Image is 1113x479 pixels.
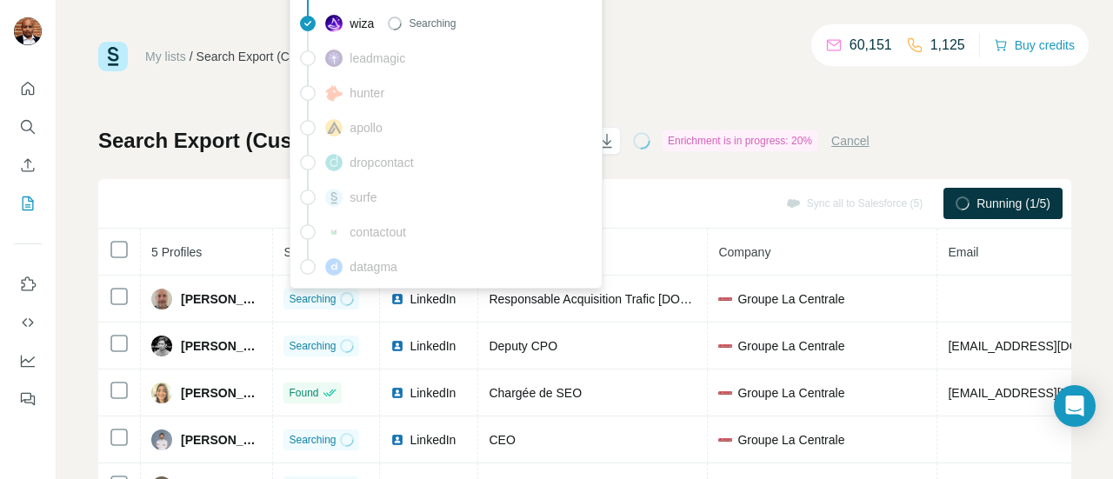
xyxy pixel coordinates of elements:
img: LinkedIn logo [390,292,404,306]
img: Avatar [14,17,42,45]
span: LinkedIn [410,290,456,308]
img: Avatar [151,336,172,356]
span: leadmagic [350,50,405,67]
img: company-logo [718,386,732,400]
div: Search Export (Custom): SEO - [DATE] 10:51 [197,48,443,65]
span: datagma [350,258,397,276]
button: Cancel [831,132,870,150]
img: provider wiza logo [325,15,343,32]
span: Groupe La Centrale [737,290,844,308]
span: Company [718,245,770,259]
span: Status [283,245,318,259]
span: Email [948,245,978,259]
a: My lists [145,50,186,63]
span: surfe [350,189,377,206]
span: Groupe La Centrale [737,431,844,449]
span: [PERSON_NAME] [181,337,262,355]
img: LinkedIn logo [390,433,404,447]
div: Enrichment is in progress: 20% [663,130,817,151]
span: [PERSON_NAME] [181,384,262,402]
button: Use Surfe on LinkedIn [14,269,42,300]
span: Running (1/5) [976,195,1050,212]
span: Searching [289,291,336,307]
img: provider contactout logo [325,228,343,236]
span: hunter [350,84,384,102]
span: LinkedIn [410,431,456,449]
span: Responsable Acquisition Trafic [DOMAIN_NAME] / Caradisiac / Promoneuve / Mavoiturecash [489,292,991,306]
span: Groupe La Centrale [737,337,844,355]
span: [PERSON_NAME] [181,431,262,449]
span: CEO [489,433,515,447]
img: company-logo [718,292,732,306]
img: company-logo [718,339,732,353]
button: Quick start [14,73,42,104]
span: contactout [350,223,406,241]
img: company-logo [718,433,732,447]
div: Open Intercom Messenger [1054,385,1096,427]
span: 5 Profiles [151,245,202,259]
img: Surfe Logo [98,42,128,71]
h1: Search Export (Custom): SEO - [DATE] 10:51 [98,127,541,155]
p: 1,125 [930,35,965,56]
img: provider surfe logo [325,189,343,206]
p: 60,151 [850,35,892,56]
span: apollo [350,119,382,136]
span: [PERSON_NAME] [181,290,262,308]
img: provider dropcontact logo [325,154,343,171]
img: provider apollo logo [325,119,343,136]
img: provider leadmagic logo [325,50,343,67]
span: Searching [289,432,336,448]
button: My lists [14,188,42,219]
img: Avatar [151,383,172,403]
span: Deputy CPO [489,339,557,353]
span: LinkedIn [410,384,456,402]
span: Searching [289,338,336,354]
button: Use Surfe API [14,307,42,338]
li: / [190,48,193,65]
img: provider datagma logo [325,258,343,276]
img: Avatar [151,429,172,450]
span: Found [289,385,318,401]
span: dropcontact [350,154,413,171]
span: Groupe La Centrale [737,384,844,402]
img: LinkedIn logo [390,339,404,353]
button: Buy credits [994,33,1075,57]
button: Search [14,111,42,143]
button: Dashboard [14,345,42,376]
span: Chargée de SEO [489,386,582,400]
img: Avatar [151,289,172,309]
img: LinkedIn logo [390,386,404,400]
span: Searching [409,16,456,31]
span: LinkedIn [410,337,456,355]
button: Enrich CSV [14,150,42,181]
button: Feedback [14,383,42,415]
img: provider hunter logo [325,85,343,101]
span: wiza [350,15,374,32]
